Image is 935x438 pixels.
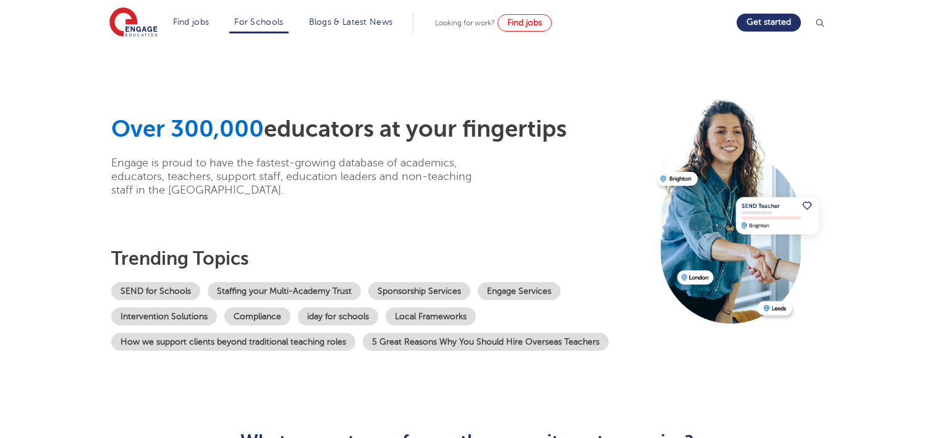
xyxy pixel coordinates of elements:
a: Find jobs [497,14,552,32]
a: How we support clients beyond traditional teaching roles [111,333,355,351]
span: Looking for work? [435,19,495,27]
a: For Schools [234,17,283,27]
a: iday for schools [298,307,378,325]
span: Over 300,000 [111,116,264,142]
h3: Trending topics [111,247,648,270]
a: SEND for Schools [111,282,200,300]
a: Intervention Solutions [111,307,217,325]
a: 5 Great Reasons Why You Should Hire Overseas Teachers [363,333,609,351]
h1: educators at your fingertips [111,115,648,144]
span: Find jobs [507,18,542,27]
a: Blogs & Latest News [309,17,393,27]
a: Engage Services [478,282,561,300]
a: Find jobs [173,17,209,27]
a: Compliance [224,307,290,325]
img: Engage Education [109,7,158,38]
a: Staffing your Multi-Academy Trust [208,282,361,300]
a: Get started [737,14,801,32]
a: Local Frameworks [386,307,476,325]
a: Sponsorship Services [368,282,470,300]
p: Engage is proud to have the fastest-growing database of academics, educators, teachers, support s... [111,156,491,197]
